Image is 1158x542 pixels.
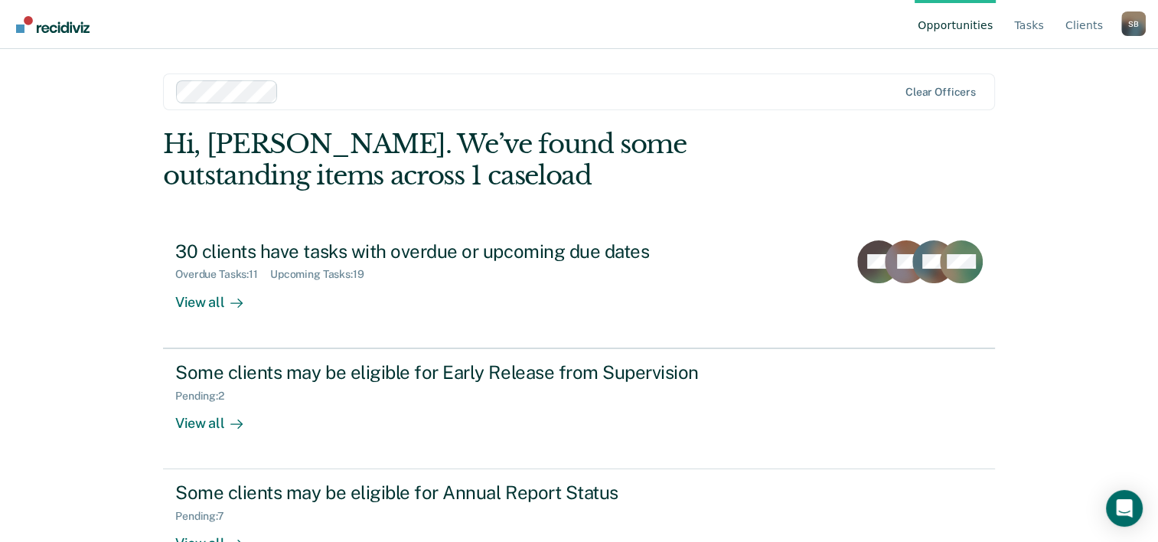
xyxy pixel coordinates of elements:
div: View all [175,402,261,432]
div: Hi, [PERSON_NAME]. We’ve found some outstanding items across 1 caseload [163,129,828,191]
div: Open Intercom Messenger [1106,490,1143,527]
button: Profile dropdown button [1121,11,1146,36]
div: Pending : 2 [175,390,236,403]
div: Clear officers [905,86,976,99]
div: S B [1121,11,1146,36]
div: View all [175,281,261,311]
img: Recidiviz [16,16,90,33]
div: 30 clients have tasks with overdue or upcoming due dates [175,240,713,263]
div: Some clients may be eligible for Annual Report Status [175,482,713,504]
a: 30 clients have tasks with overdue or upcoming due datesOverdue Tasks:11Upcoming Tasks:19View all [163,228,995,348]
div: Pending : 7 [175,510,236,523]
div: Upcoming Tasks : 19 [270,268,377,281]
div: Some clients may be eligible for Early Release from Supervision [175,361,713,384]
div: Overdue Tasks : 11 [175,268,270,281]
a: Some clients may be eligible for Early Release from SupervisionPending:2View all [163,348,995,469]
